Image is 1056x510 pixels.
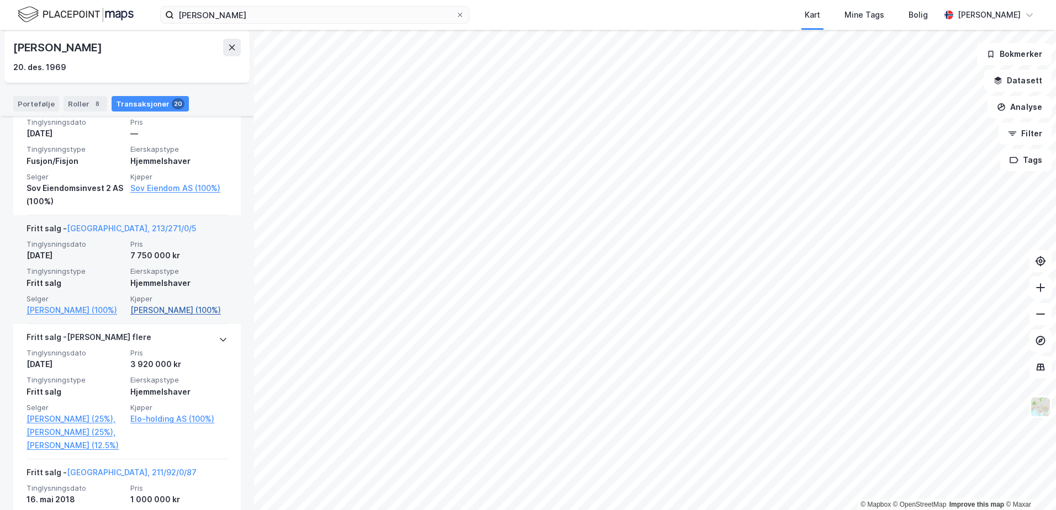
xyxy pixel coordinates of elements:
a: Mapbox [860,501,891,508]
div: 16. mai 2018 [27,493,124,506]
span: Tinglysningstype [27,267,124,276]
div: [DATE] [27,358,124,371]
button: Bokmerker [977,43,1052,65]
div: 20. des. 1969 [13,61,66,74]
a: Sov Eiendom AS (100%) [130,182,228,195]
div: Sov Eiendomsinvest 2 AS (100%) [27,182,124,208]
a: [GEOGRAPHIC_DATA], 211/92/0/87 [67,467,197,477]
div: Fritt salg [27,277,124,290]
div: Roller [64,96,107,111]
a: [PERSON_NAME] (25%), [27,426,124,439]
span: Selger [27,172,124,182]
div: Bolig [909,8,928,22]
div: Hjemmelshaver [130,277,228,290]
span: Tinglysningsdato [27,240,124,249]
div: Mine Tags [844,8,884,22]
div: 1 000 000 kr [130,493,228,506]
input: Søk på adresse, matrikkel, gårdeiere, leietakere eller personer [174,7,456,23]
span: Tinglysningsdato [27,118,124,127]
div: [DATE] [27,127,124,140]
a: Improve this map [949,501,1004,508]
span: Tinglysningsdato [27,484,124,493]
div: Fritt salg - [PERSON_NAME] flere [27,331,151,348]
div: [PERSON_NAME] [958,8,1021,22]
span: Selger [27,403,124,412]
span: Tinglysningstype [27,375,124,385]
div: 7 750 000 kr [130,249,228,262]
div: 20 [172,98,184,109]
span: Selger [27,294,124,304]
div: Kart [805,8,820,22]
a: [PERSON_NAME] (12.5%) [27,439,124,452]
div: Kontrollprogram for chat [1001,457,1056,510]
div: Portefølje [13,96,59,111]
div: [DATE] [27,249,124,262]
span: Pris [130,240,228,249]
div: Transaksjoner [112,96,189,111]
div: Fritt salg - [27,466,197,484]
span: Tinglysningstype [27,145,124,154]
a: [PERSON_NAME] (25%), [27,412,124,426]
button: Analyse [988,96,1052,118]
span: Kjøper [130,172,228,182]
a: [PERSON_NAME] (100%) [27,304,124,317]
div: Fritt salg [27,385,124,399]
span: Eierskapstype [130,145,228,154]
span: Eierskapstype [130,267,228,276]
span: Pris [130,484,228,493]
button: Filter [999,123,1052,145]
div: 3 920 000 kr [130,358,228,371]
a: [GEOGRAPHIC_DATA], 213/271/0/5 [67,224,196,233]
div: Hjemmelshaver [130,385,228,399]
div: — [130,127,228,140]
div: Fritt salg - [27,222,196,240]
img: Z [1030,396,1051,417]
button: Tags [1000,149,1052,171]
span: Tinglysningsdato [27,348,124,358]
img: logo.f888ab2527a4732fd821a326f86c7f29.svg [18,5,134,24]
span: Pris [130,348,228,358]
iframe: Chat Widget [1001,457,1056,510]
span: Eierskapstype [130,375,228,385]
a: Elo-holding AS (100%) [130,412,228,426]
a: OpenStreetMap [893,501,947,508]
div: Hjemmelshaver [130,155,228,168]
div: Fusjon/Fisjon [27,155,124,168]
div: [PERSON_NAME] [13,39,104,56]
a: [PERSON_NAME] (100%) [130,304,228,317]
div: 8 [92,98,103,109]
span: Kjøper [130,403,228,412]
button: Datasett [984,70,1052,92]
span: Pris [130,118,228,127]
span: Kjøper [130,294,228,304]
